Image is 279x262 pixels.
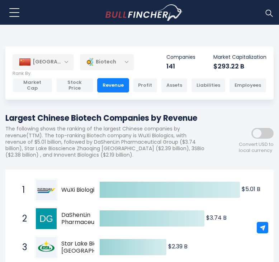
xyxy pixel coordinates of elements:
span: 2 [19,213,26,225]
p: Rank By [13,71,266,77]
div: Assets [161,78,188,92]
img: Star Lake Bioscience Zhaoqing Guangdong [36,237,57,258]
div: Profit [133,78,157,92]
span: Star Lake Bioscience [GEOGRAPHIC_DATA] [GEOGRAPHIC_DATA] [61,240,124,255]
span: DaShenLin Pharmaceutical Group [61,211,115,227]
img: WuXi Biologics [36,180,57,200]
div: 141 [166,62,195,70]
h1: Largest Chinese Biotech Companies by Revenue [5,112,209,124]
span: 1 [19,184,26,196]
img: Bullfincher logo [105,4,183,21]
p: Companies [166,54,195,60]
div: [GEOGRAPHIC_DATA] [13,54,74,70]
a: Go to homepage [105,4,183,21]
text: $3.74 B [206,214,227,222]
div: Stock Price [56,78,94,92]
p: Market Capitalization [213,54,266,60]
div: Employees [229,78,266,92]
div: Liabilities [191,78,226,92]
img: DaShenLin Pharmaceutical Group [36,208,57,229]
p: The following shows the ranking of the largest Chinese companies by revenue(TTM). The top-ranking... [5,125,209,158]
text: $2.39 B [168,242,188,251]
span: Convert USD to local currency [239,142,274,154]
div: Revenue [97,78,129,92]
div: Biotech [80,54,134,70]
span: WuXi Biologics [61,186,115,194]
div: Market Cap [13,78,52,92]
div: $293.22 B [213,62,266,70]
text: $5.01 B [242,185,260,193]
span: 3 [19,241,26,253]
